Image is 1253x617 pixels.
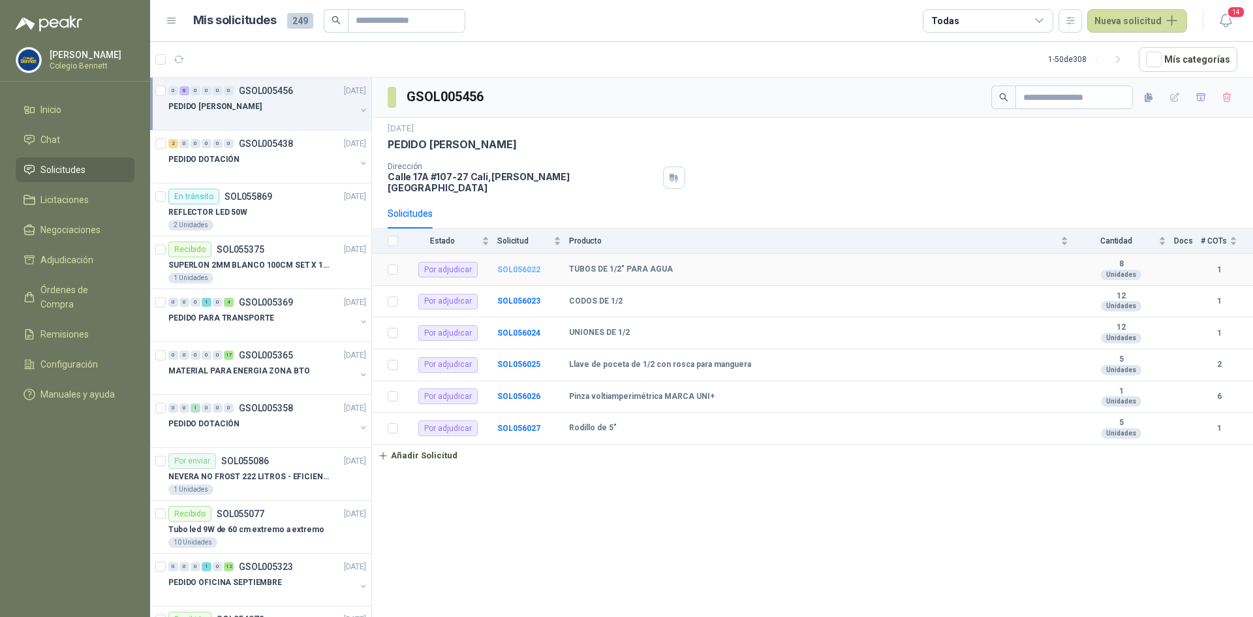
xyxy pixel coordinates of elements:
p: PEDIDO [PERSON_NAME] [168,101,262,113]
th: Cantidad [1076,229,1174,254]
p: [DATE] [344,561,366,573]
button: Mís categorías [1139,47,1237,72]
b: 6 [1201,390,1237,403]
b: 5 [1076,355,1166,365]
b: 1 [1201,264,1237,276]
span: Solicitud [497,236,551,245]
b: Llave de poceta de 1/2 con rosca para manguera [569,360,751,370]
a: 0 0 0 1 0 4 GSOL005369[DATE] PEDIDO PARA TRANSPORTE [168,294,369,336]
p: SOL055086 [221,456,269,466]
a: Inicio [16,97,134,122]
span: search [332,16,341,25]
p: REFLECTOR LED 50W [168,206,247,219]
span: Inicio [40,103,61,117]
div: Por adjudicar [418,325,478,341]
div: 0 [191,86,200,95]
p: SOL055869 [224,192,272,201]
div: 0 [213,139,223,148]
div: 1 Unidades [168,273,213,283]
span: 14 [1227,6,1245,18]
img: Logo peakr [16,16,82,31]
span: # COTs [1201,236,1227,245]
a: Remisiones [16,322,134,347]
a: SOL056024 [497,328,540,338]
b: Rodillo de 5" [569,423,617,434]
th: Estado [406,229,497,254]
b: 12 [1076,291,1166,302]
b: 1 [1201,327,1237,340]
div: 17 [224,351,234,360]
a: Negociaciones [16,217,134,242]
p: MATERIAL PARA ENERGIA ZONA BTO [168,365,309,377]
p: SOL055375 [217,245,264,254]
a: SOL056026 [497,392,540,401]
p: Calle 17A #107-27 Cali , [PERSON_NAME][GEOGRAPHIC_DATA] [388,171,658,193]
p: [DATE] [344,296,366,309]
div: 2 Unidades [168,220,213,230]
div: 2 [168,139,178,148]
div: 0 [213,351,223,360]
span: Adjudicación [40,253,93,267]
p: PEDIDO DOTACIÓN [168,153,240,166]
h1: Mis solicitudes [193,11,277,30]
b: TUBOS DE 1/2" PARA AGUA [569,264,673,275]
span: Remisiones [40,327,89,341]
div: Unidades [1101,270,1141,280]
div: Recibido [168,242,211,257]
b: SOL056023 [497,296,540,306]
div: 1 Unidades [168,484,213,495]
b: 1 [1076,387,1166,397]
div: 0 [213,562,223,571]
b: 12 [1076,323,1166,333]
p: GSOL005323 [239,562,293,571]
span: Solicitudes [40,163,85,177]
div: 0 [168,86,178,95]
div: 1 - 50 de 308 [1048,49,1128,70]
a: SOL056025 [497,360,540,369]
p: SUPERLON 2MM BLANCO 100CM SET X 150 METROS [168,259,331,272]
div: Por adjudicar [418,388,478,404]
p: GSOL005456 [239,86,293,95]
b: 1 [1201,422,1237,435]
p: PEDIDO DOTACIÓN [168,418,240,430]
b: Pinza voltiamperimétrica MARCA UNI+ [569,392,715,402]
a: Por enviarSOL055086[DATE] NEVERA NO FROST 222 LITROS - EFICIENCIA ENERGETICA A1 Unidades [150,448,371,501]
div: 4 [224,298,234,307]
div: Unidades [1101,301,1141,311]
div: 12 [224,562,234,571]
p: GSOL005438 [239,139,293,148]
p: PEDIDO OFICINA SEPTIEMBRE [168,577,282,589]
p: PEDIDO [PERSON_NAME] [388,138,516,151]
button: Añadir Solicitud [372,445,463,467]
div: Por adjudicar [418,420,478,436]
div: 1 [202,562,211,571]
div: 0 [224,403,234,413]
b: 1 [1201,295,1237,308]
div: 0 [213,403,223,413]
div: 1 [191,403,200,413]
p: [DATE] [388,123,414,135]
div: Todas [931,14,959,28]
span: Chat [40,133,60,147]
div: 0 [168,351,178,360]
a: Chat [16,127,134,152]
h3: GSOL005456 [407,87,486,107]
p: [DATE] [344,508,366,520]
a: Añadir Solicitud [372,445,1253,467]
a: Adjudicación [16,247,134,272]
div: Recibido [168,506,211,522]
p: [DATE] [344,349,366,362]
p: NEVERA NO FROST 222 LITROS - EFICIENCIA ENERGETICA A [168,471,331,483]
a: 0 0 1 0 0 0 GSOL005358[DATE] PEDIDO DOTACIÓN [168,400,369,442]
div: 0 [213,86,223,95]
div: Unidades [1101,365,1141,375]
p: SOL055077 [217,509,264,518]
b: 8 [1076,259,1166,270]
p: Dirección [388,162,658,171]
div: 0 [224,139,234,148]
div: 0 [191,562,200,571]
span: Manuales y ayuda [40,387,115,402]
